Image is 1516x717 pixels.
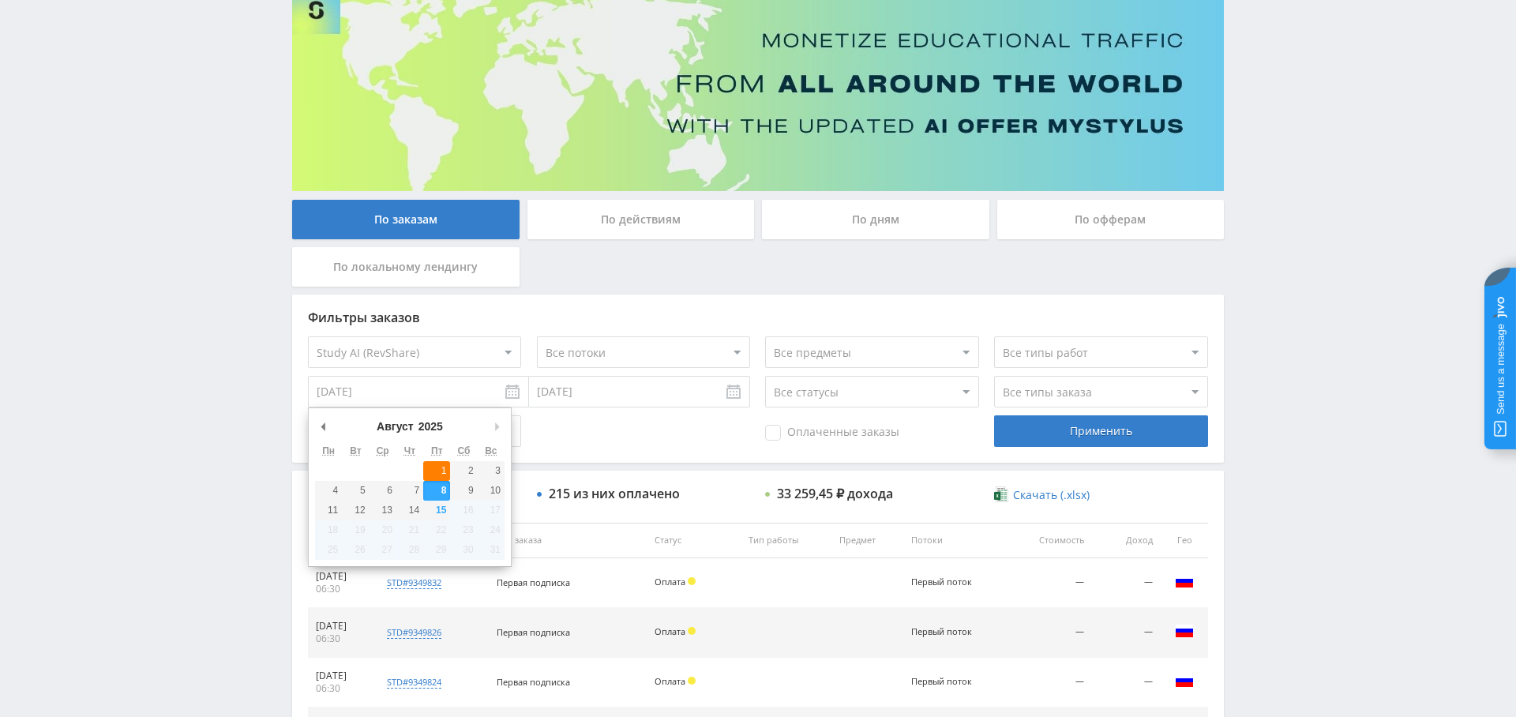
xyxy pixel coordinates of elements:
[423,481,450,501] button: 8
[911,627,982,637] div: Первый поток
[831,523,903,558] th: Предмет
[387,576,441,589] div: std#9349832
[316,583,364,595] div: 06:30
[315,415,331,438] button: Предыдущий месяц
[497,676,570,688] span: Первая подписка
[777,486,893,501] div: 33 259,45 ₽ дохода
[342,501,369,520] button: 12
[1008,558,1092,608] td: —
[655,675,685,687] span: Оплата
[374,415,416,438] div: Август
[1092,658,1161,708] td: —
[647,523,741,558] th: Статус
[994,486,1008,502] img: xlsx
[316,633,364,645] div: 06:30
[350,445,361,456] abbr: Вторник
[316,620,364,633] div: [DATE]
[316,570,364,583] div: [DATE]
[316,670,364,682] div: [DATE]
[292,247,520,287] div: По локальному лендингу
[527,200,755,239] div: По действиям
[478,481,505,501] button: 10
[450,461,477,481] button: 2
[1092,523,1161,558] th: Доход
[497,626,570,638] span: Первая подписка
[1008,608,1092,658] td: —
[1175,572,1194,591] img: rus.png
[387,626,441,639] div: std#9349826
[387,676,441,689] div: std#9349824
[911,677,982,687] div: Первый поток
[1013,489,1090,501] span: Скачать (.xlsx)
[423,501,450,520] button: 15
[377,445,389,456] abbr: Среда
[911,577,982,587] div: Первый поток
[396,481,423,501] button: 7
[315,481,342,501] button: 4
[1008,658,1092,708] td: —
[404,445,415,456] abbr: Четверг
[903,523,1009,558] th: Потоки
[765,425,899,441] span: Оплаченные заказы
[450,481,477,501] button: 9
[489,415,505,438] button: Следующий месяц
[478,461,505,481] button: 3
[292,200,520,239] div: По заказам
[688,677,696,685] span: Холд
[396,501,423,520] button: 14
[549,486,680,501] div: 215 из них оплачено
[688,577,696,585] span: Холд
[431,445,443,456] abbr: Пятница
[416,415,445,438] div: 2025
[994,487,1089,503] a: Скачать (.xlsx)
[316,682,364,695] div: 06:30
[741,523,831,558] th: Тип работы
[997,200,1225,239] div: По офферам
[1092,558,1161,608] td: —
[370,481,396,501] button: 6
[497,576,570,588] span: Первая подписка
[342,481,369,501] button: 5
[1161,523,1208,558] th: Гео
[423,461,450,481] button: 1
[655,576,685,587] span: Оплата
[322,445,335,456] abbr: Понедельник
[315,501,342,520] button: 11
[308,310,1208,325] div: Фильтры заказов
[485,445,497,456] abbr: Воскресенье
[762,200,989,239] div: По дням
[1092,608,1161,658] td: —
[458,445,471,456] abbr: Суббота
[1175,621,1194,640] img: rus.png
[1008,523,1092,558] th: Стоимость
[655,625,685,637] span: Оплата
[308,376,529,407] input: Use the arrow keys to pick a date
[994,415,1207,447] div: Применить
[370,501,396,520] button: 13
[1175,671,1194,690] img: rus.png
[688,627,696,635] span: Холд
[489,523,647,558] th: Тип заказа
